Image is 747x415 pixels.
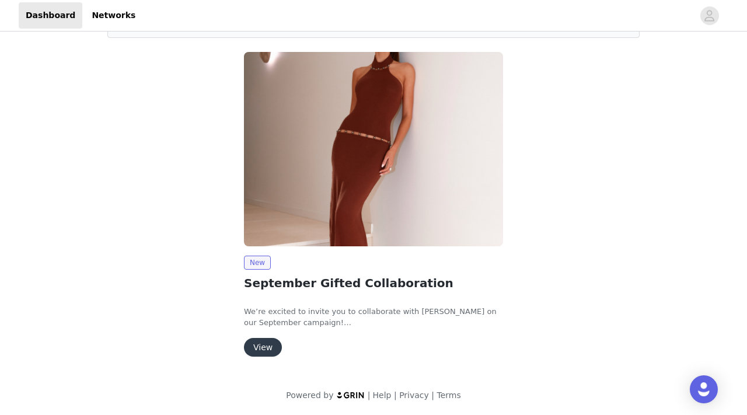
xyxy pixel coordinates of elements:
span: | [394,390,397,400]
img: logo [336,391,365,399]
span: | [368,390,371,400]
h2: September Gifted Collaboration [244,274,503,292]
span: New [244,256,271,270]
div: Open Intercom Messenger [690,375,718,403]
button: View [244,338,282,357]
a: Help [373,390,392,400]
img: Peppermayo AUS [244,52,503,246]
span: | [431,390,434,400]
span: Powered by [286,390,333,400]
a: Dashboard [19,2,82,29]
a: Networks [85,2,142,29]
a: Terms [437,390,460,400]
a: View [244,343,282,352]
a: Privacy [399,390,429,400]
p: We’re excited to invite you to collaborate with [PERSON_NAME] on our September campaign! [244,306,503,329]
div: avatar [704,6,715,25]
